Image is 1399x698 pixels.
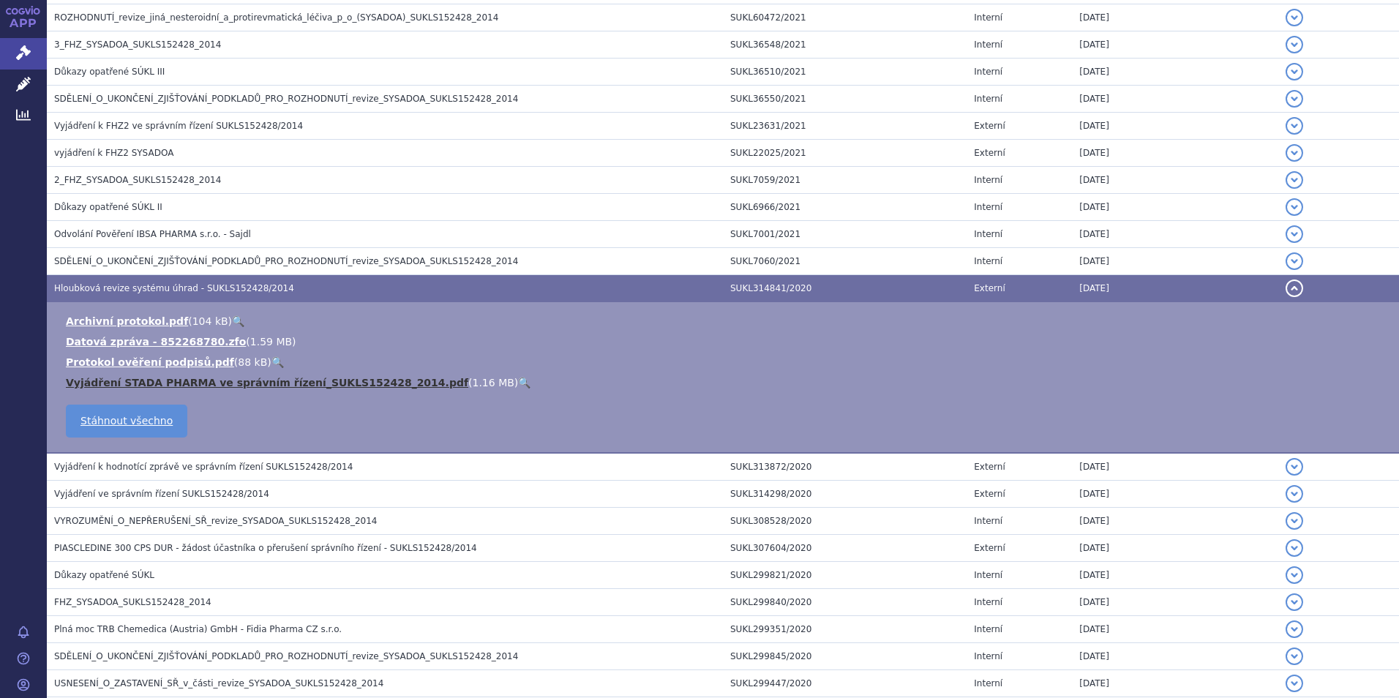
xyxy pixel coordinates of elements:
td: SUKL313872/2020 [723,453,967,481]
button: detail [1286,458,1303,476]
span: 1.16 MB [473,377,514,389]
td: SUKL23631/2021 [723,113,967,140]
td: SUKL36510/2021 [723,59,967,86]
span: ROZHODNUTÍ_revize_jiná_nesteroidní_a_protirevmatická_léčiva_p_o_(SYSADOA)_SUKLS152428_2014 [54,12,498,23]
td: [DATE] [1072,589,1278,616]
td: [DATE] [1072,481,1278,508]
td: [DATE] [1072,508,1278,535]
td: [DATE] [1072,86,1278,113]
span: Interní [974,94,1002,104]
button: detail [1286,90,1303,108]
button: detail [1286,566,1303,584]
td: [DATE] [1072,670,1278,697]
td: SUKL36548/2021 [723,31,967,59]
td: [DATE] [1072,535,1278,562]
span: Důkazy opatřené SÚKL III [54,67,165,77]
a: 🔍 [232,315,244,327]
span: Externí [974,283,1005,293]
span: 88 kB [238,356,267,368]
td: SUKL60472/2021 [723,4,967,31]
span: Interní [974,570,1002,580]
td: SUKL299351/2020 [723,616,967,643]
li: ( ) [66,314,1384,329]
span: Důkazy opatřené SÚKL [54,570,154,580]
button: detail [1286,675,1303,692]
td: [DATE] [1072,275,1278,302]
td: SUKL6966/2021 [723,194,967,221]
td: SUKL22025/2021 [723,140,967,167]
td: [DATE] [1072,616,1278,643]
span: Interní [974,256,1002,266]
td: SUKL7001/2021 [723,221,967,248]
span: Interní [974,678,1002,688]
td: SUKL299845/2020 [723,643,967,670]
td: [DATE] [1072,4,1278,31]
span: Interní [974,651,1002,661]
td: SUKL299840/2020 [723,589,967,616]
a: 🔍 [271,356,284,368]
span: FHZ_SYSADOA_SUKLS152428_2014 [54,597,211,607]
span: 104 kB [192,315,228,327]
span: Externí [974,148,1005,158]
td: SUKL36550/2021 [723,86,967,113]
span: Interní [974,624,1002,634]
td: SUKL314298/2020 [723,481,967,508]
td: SUKL7060/2021 [723,248,967,275]
span: SDĚLENÍ_O_UKONČENÍ_ZJIŠŤOVÁNÍ_PODKLADŮ_PRO_ROZHODNUTÍ_revize_SYSADOA_SUKLS152428_2014 [54,651,518,661]
span: Interní [974,202,1002,212]
td: [DATE] [1072,59,1278,86]
li: ( ) [66,334,1384,349]
button: detail [1286,9,1303,26]
a: 🔍 [518,377,530,389]
td: [DATE] [1072,31,1278,59]
button: detail [1286,63,1303,80]
button: detail [1286,252,1303,270]
li: ( ) [66,355,1384,369]
span: Vyjádření k hodnotící zprávě ve správním řízení SUKLS152428/2014 [54,462,353,472]
td: SUKL7059/2021 [723,167,967,194]
button: detail [1286,620,1303,638]
span: 3_FHZ_SYSADOA_SUKLS152428_2014 [54,40,221,50]
td: [DATE] [1072,194,1278,221]
button: detail [1286,279,1303,297]
button: detail [1286,225,1303,243]
span: Důkazy opatřené SÚKL II [54,202,162,212]
span: USNESENÍ_O_ZASTAVENÍ_SŘ_v_části_revize_SYSADOA_SUKLS152428_2014 [54,678,383,688]
span: Interní [974,516,1002,526]
td: [DATE] [1072,221,1278,248]
span: PIASCLEDINE 300 CPS DUR - žádost účastníka o přerušení správního řízení - SUKLS152428/2014 [54,543,477,553]
a: Vyjádření STADA PHARMA ve správním řízení_SUKLS152428_2014.pdf [66,377,468,389]
span: Hloubková revize systému úhrad - SUKLS152428/2014 [54,283,294,293]
span: Interní [974,12,1002,23]
button: detail [1286,171,1303,189]
td: SUKL299447/2020 [723,670,967,697]
td: [DATE] [1072,140,1278,167]
button: detail [1286,539,1303,557]
td: SUKL308528/2020 [723,508,967,535]
a: Datová zpráva - 852268780.zfo [66,336,246,348]
span: 2_FHZ_SYSADOA_SUKLS152428_2014 [54,175,221,185]
a: Stáhnout všechno [66,405,187,438]
span: 1.59 MB [250,336,292,348]
button: detail [1286,512,1303,530]
span: Externí [974,543,1005,553]
span: Interní [974,67,1002,77]
span: Interní [974,597,1002,607]
span: Interní [974,175,1002,185]
td: SUKL314841/2020 [723,275,967,302]
button: detail [1286,593,1303,611]
span: vyjádření k FHZ2 SYSADOA [54,148,173,158]
span: Externí [974,489,1005,499]
td: SUKL307604/2020 [723,535,967,562]
span: Odvolání Pověření IBSA PHARMA s.r.o. - Sajdl [54,229,251,239]
td: [DATE] [1072,248,1278,275]
span: Vyjádření k FHZ2 ve správním řízení SUKLS152428/2014 [54,121,303,131]
span: Externí [974,462,1005,472]
button: detail [1286,36,1303,53]
span: Interní [974,229,1002,239]
span: Vyjádření ve správním řízení SUKLS152428/2014 [54,489,269,499]
span: Externí [974,121,1005,131]
td: [DATE] [1072,167,1278,194]
button: detail [1286,648,1303,665]
td: [DATE] [1072,453,1278,481]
